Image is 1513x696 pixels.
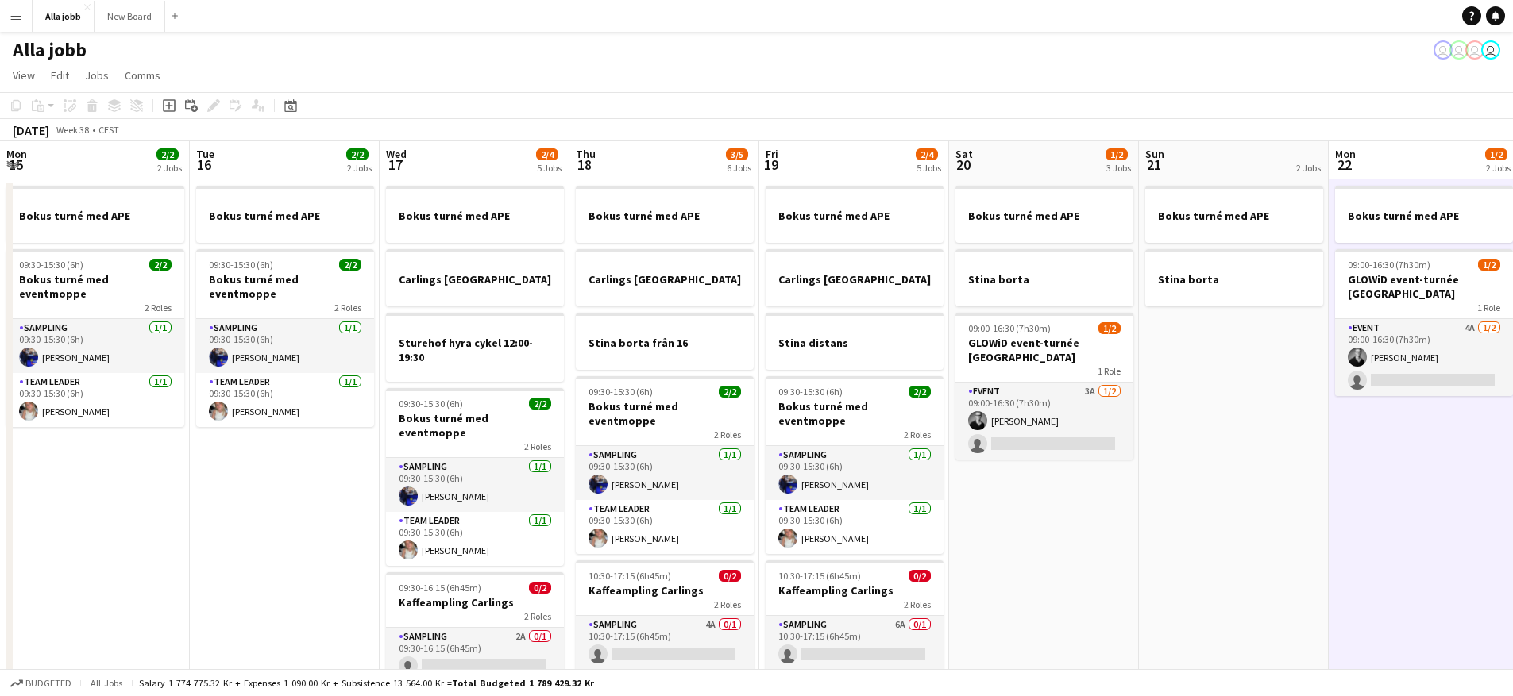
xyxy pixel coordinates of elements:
[1477,302,1500,313] span: 1 Role
[529,398,551,410] span: 2/2
[1485,148,1507,160] span: 1/2
[576,313,754,370] app-job-card: Stina borta från 16
[196,319,374,373] app-card-role: Sampling1/109:30-15:30 (6h)[PERSON_NAME]
[576,583,754,598] h3: Kaffeampling Carlings
[1145,186,1323,243] app-job-card: Bokus turné med APE
[714,598,741,610] span: 2 Roles
[156,148,179,160] span: 2/2
[386,595,564,609] h3: Kaffeampling Carlings
[766,500,944,554] app-card-role: Team Leader1/109:30-15:30 (6h)[PERSON_NAME]
[384,156,407,174] span: 17
[1449,40,1469,60] app-user-avatar: Hedda Lagerbielke
[917,162,941,174] div: 5 Jobs
[576,336,754,350] h3: Stina borta från 16
[6,186,184,243] app-job-card: Bokus turné med APE
[766,313,944,370] app-job-card: Stina distans
[196,209,374,223] h3: Bokus turné med APE
[955,186,1133,243] app-job-card: Bokus turné med APE
[778,386,843,398] span: 09:30-15:30 (6h)
[386,388,564,566] app-job-card: 09:30-15:30 (6h)2/2Bokus turné med eventmoppe2 RolesSampling1/109:30-15:30 (6h)[PERSON_NAME]Team ...
[1335,186,1513,243] app-job-card: Bokus turné med APE
[576,399,754,428] h3: Bokus turné med eventmoppe
[955,313,1133,460] app-job-card: 09:00-16:30 (7h30m)1/2GLOWiD event-turnée [GEOGRAPHIC_DATA]1 RoleEvent3A1/209:00-16:30 (7h30m)[PE...
[576,209,754,223] h3: Bokus turné med APE
[386,512,564,566] app-card-role: Team Leader1/109:30-15:30 (6h)[PERSON_NAME]
[766,446,944,500] app-card-role: Sampling1/109:30-15:30 (6h)[PERSON_NAME]
[719,570,741,582] span: 0/2
[386,186,564,243] app-job-card: Bokus turné med APE
[98,124,119,136] div: CEST
[13,68,35,83] span: View
[386,458,564,512] app-card-role: Sampling1/109:30-15:30 (6h)[PERSON_NAME]
[766,376,944,554] app-job-card: 09:30-15:30 (6h)2/2Bokus turné med eventmoppe2 RolesSampling1/109:30-15:30 (6h)[PERSON_NAME]Team ...
[25,678,71,689] span: Budgeted
[87,677,125,689] span: All jobs
[916,148,938,160] span: 2/4
[955,383,1133,460] app-card-role: Event3A1/209:00-16:30 (7h30m)[PERSON_NAME]
[576,272,754,286] h3: Carlings [GEOGRAPHIC_DATA]
[399,398,463,410] span: 09:30-15:30 (6h)
[339,259,361,271] span: 2/2
[386,336,564,364] h3: Sturehof hyra cykel 12:00-19:30
[968,322,1051,334] span: 09:00-16:30 (7h30m)
[909,570,931,582] span: 0/2
[529,582,551,594] span: 0/2
[727,162,751,174] div: 6 Jobs
[1296,162,1321,174] div: 2 Jobs
[719,386,741,398] span: 2/2
[1145,249,1323,306] app-job-card: Stina borta
[537,162,562,174] div: 5 Jobs
[576,500,754,554] app-card-role: Team Leader1/109:30-15:30 (6h)[PERSON_NAME]
[1145,272,1323,286] h3: Stina borta
[576,376,754,554] app-job-card: 09:30-15:30 (6h)2/2Bokus turné med eventmoppe2 RolesSampling1/109:30-15:30 (6h)[PERSON_NAME]Team ...
[386,628,564,682] app-card-role: Sampling2A0/109:30-16:15 (6h45m)
[79,65,115,86] a: Jobs
[51,68,69,83] span: Edit
[1478,259,1500,271] span: 1/2
[6,373,184,427] app-card-role: Team Leader1/109:30-15:30 (6h)[PERSON_NAME]
[6,249,184,427] app-job-card: 09:30-15:30 (6h)2/2Bokus turné med eventmoppe2 RolesSampling1/109:30-15:30 (6h)[PERSON_NAME]Team ...
[44,65,75,86] a: Edit
[1145,209,1323,223] h3: Bokus turné med APE
[6,272,184,301] h3: Bokus turné med eventmoppe
[1465,40,1484,60] app-user-avatar: Stina Dahl
[763,156,778,174] span: 19
[726,148,748,160] span: 3/5
[576,249,754,306] app-job-card: Carlings [GEOGRAPHIC_DATA]
[1106,162,1131,174] div: 3 Jobs
[6,147,27,161] span: Mon
[399,582,481,594] span: 09:30-16:15 (6h45m)
[1335,209,1513,223] h3: Bokus turné med APE
[955,147,973,161] span: Sat
[6,319,184,373] app-card-role: Sampling1/109:30-15:30 (6h)[PERSON_NAME]
[196,249,374,427] app-job-card: 09:30-15:30 (6h)2/2Bokus turné med eventmoppe2 RolesSampling1/109:30-15:30 (6h)[PERSON_NAME]Team ...
[573,156,596,174] span: 18
[334,302,361,313] span: 2 Roles
[139,677,594,689] div: Salary 1 774 775.32 kr + Expenses 1 090.00 kr + Subsistence 13 564.00 kr =
[6,209,184,223] h3: Bokus turné med APE
[955,209,1133,223] h3: Bokus turné med APE
[452,677,594,689] span: Total Budgeted 1 789 429.32 kr
[386,313,564,382] app-job-card: Sturehof hyra cykel 12:00-19:30
[196,186,374,243] app-job-card: Bokus turné med APE
[52,124,92,136] span: Week 38
[766,186,944,243] div: Bokus turné med APE
[194,156,214,174] span: 16
[576,616,754,670] app-card-role: Sampling4A0/110:30-17:15 (6h45m)
[1333,156,1356,174] span: 22
[85,68,109,83] span: Jobs
[346,148,369,160] span: 2/2
[1145,147,1164,161] span: Sun
[576,186,754,243] app-job-card: Bokus turné med APE
[13,122,49,138] div: [DATE]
